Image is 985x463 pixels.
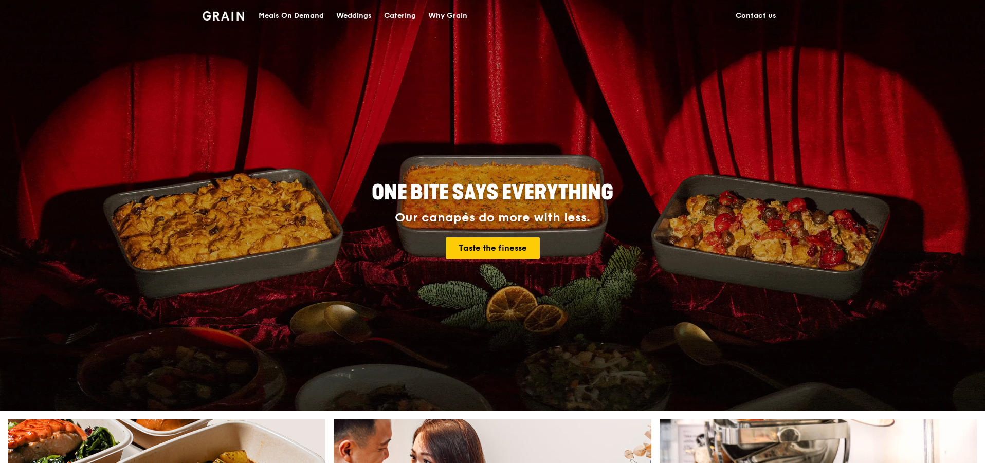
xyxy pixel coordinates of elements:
img: Grain [203,11,244,21]
a: Why Grain [422,1,473,31]
a: Contact us [729,1,782,31]
a: Weddings [330,1,378,31]
div: Meals On Demand [259,1,324,31]
a: Taste the finesse [446,237,540,259]
a: Catering [378,1,422,31]
div: Our canapés do more with less. [307,211,678,225]
div: Weddings [336,1,372,31]
div: Catering [384,1,416,31]
div: Why Grain [428,1,467,31]
span: ONE BITE SAYS EVERYTHING [372,180,613,205]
